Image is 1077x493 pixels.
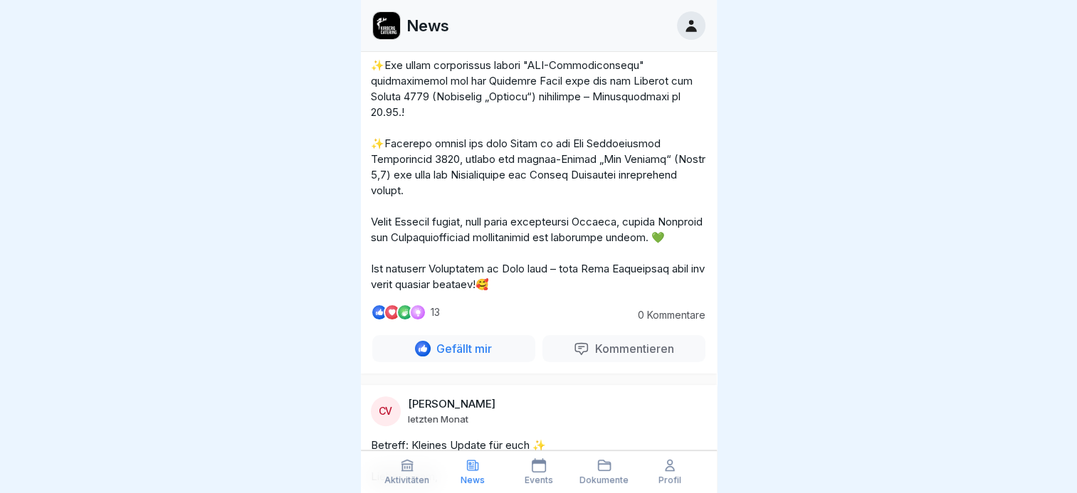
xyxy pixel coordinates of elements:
[431,307,440,318] p: 13
[525,475,553,485] p: Events
[408,398,495,410] p: [PERSON_NAME]
[431,341,492,356] p: Gefällt mir
[579,475,629,485] p: Dokumente
[461,475,485,485] p: News
[371,396,401,426] div: CV
[408,413,468,425] p: letzten Monat
[589,341,674,356] p: Kommentieren
[373,12,400,39] img: ewxb9rjzulw9ace2na8lwzf2.png
[406,16,449,35] p: News
[658,475,681,485] p: Profil
[627,309,705,321] p: 0 Kommentare
[384,475,429,485] p: Aktivitäten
